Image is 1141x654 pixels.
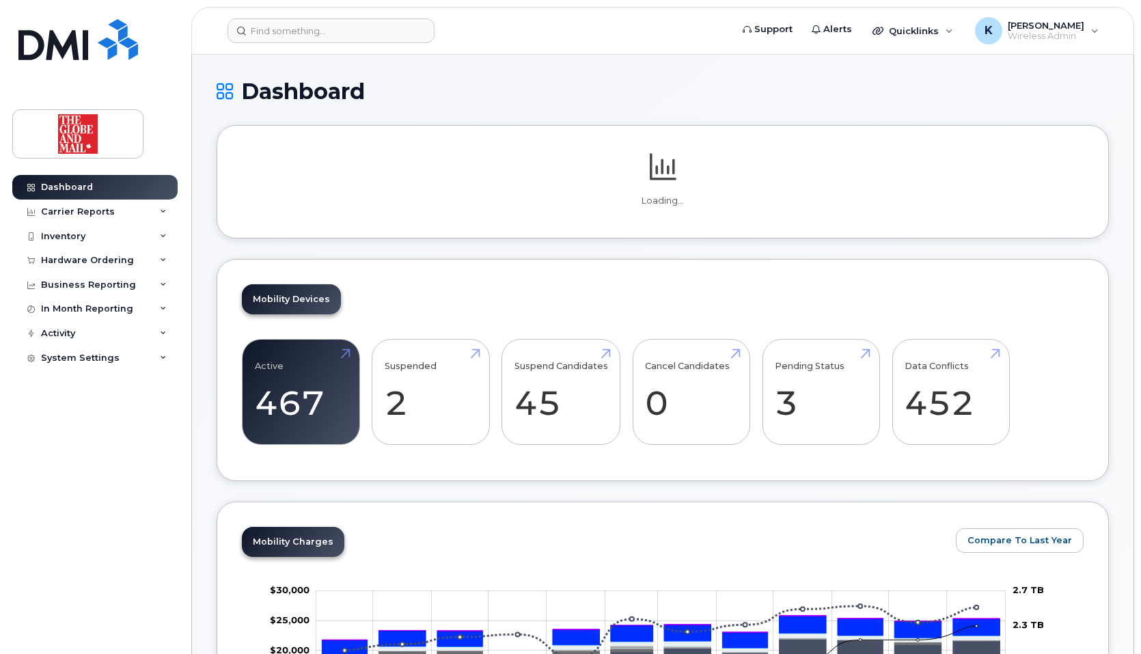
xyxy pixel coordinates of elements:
[514,347,608,437] a: Suspend Candidates 45
[270,585,310,596] g: $0
[1013,585,1044,596] tspan: 2.7 TB
[270,614,310,625] tspan: $25,000
[242,195,1084,207] p: Loading...
[956,528,1084,553] button: Compare To Last Year
[775,347,867,437] a: Pending Status 3
[1013,620,1044,631] tspan: 2.3 TB
[270,585,310,596] tspan: $30,000
[385,347,477,437] a: Suspended 2
[967,534,1072,547] span: Compare To Last Year
[905,347,997,437] a: Data Conflicts 452
[270,614,310,625] g: $0
[217,79,1109,103] h1: Dashboard
[645,347,737,437] a: Cancel Candidates 0
[242,284,341,314] a: Mobility Devices
[255,347,347,437] a: Active 467
[242,527,344,557] a: Mobility Charges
